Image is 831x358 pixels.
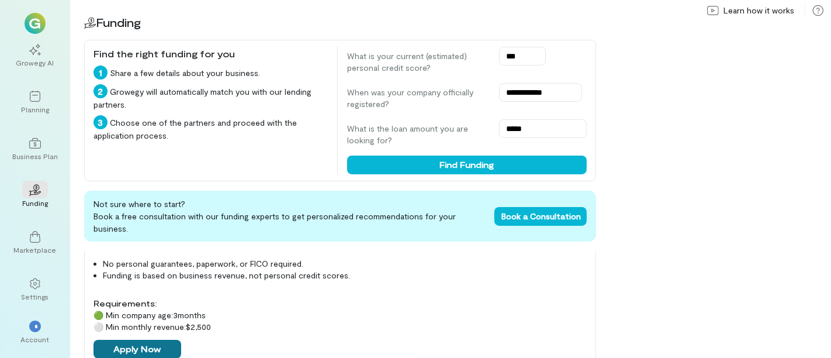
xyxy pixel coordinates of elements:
span: Funding [96,15,141,29]
a: Marketplace [14,222,56,264]
span: 🟢 [94,310,103,320]
label: When was your company officially registered? [347,87,487,110]
div: Settings [22,292,49,301]
span: ⚪ [94,322,103,332]
div: Min monthly revenue: $2,500 [94,321,587,333]
button: Book a Consultation [494,207,587,226]
button: Find Funding [347,156,587,174]
div: Marketplace [14,245,57,254]
div: Not sure where to start? Book a free consultation with our funding experts to get personalized re... [84,191,596,242]
span: Book a Consultation [501,211,581,221]
a: Funding [14,175,56,217]
div: Planning [21,105,49,114]
li: Funding is based on business revenue, not personal credit scores. [103,270,587,281]
div: *Account [14,311,56,353]
a: Growegy AI [14,35,56,77]
div: Account [21,335,50,344]
div: Funding [22,198,48,208]
span: Learn how it works [723,5,794,16]
div: Find the right funding for you [94,47,328,61]
a: Business Plan [14,128,56,170]
div: Requirements: [94,298,587,309]
div: Choose one of the partners and proceed with the application process. [94,115,328,142]
div: Min company age: 3 months [94,309,587,321]
a: Settings [14,268,56,311]
div: Share a few details about your business. [94,66,328,80]
div: 3 [94,115,108,129]
label: What is your current (estimated) personal credit score? [347,50,487,74]
div: Growegy AI [16,58,54,67]
div: Growegy will automatically match you with our lending partners. [94,84,328,111]
a: Planning [14,81,56,123]
div: 1 [94,66,108,80]
li: No personal guarantees, paperwork, or FICO required. [103,258,587,270]
div: 2 [94,84,108,98]
label: What is the loan amount you are looking for? [347,123,487,146]
div: Business Plan [12,152,58,161]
